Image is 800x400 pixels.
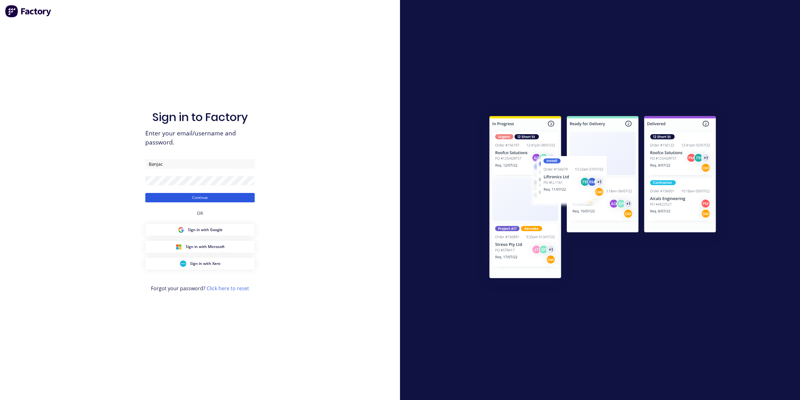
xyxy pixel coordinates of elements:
img: Microsoft Sign in [176,244,182,250]
img: Sign in [476,104,730,293]
h1: Sign in to Factory [152,110,248,124]
button: Google Sign inSign in with Google [145,224,255,236]
button: Microsoft Sign inSign in with Microsoft [145,241,255,253]
input: Email/Username [145,159,255,169]
span: Sign in with Google [188,227,222,233]
a: Click here to reset [207,285,249,292]
button: Xero Sign inSign in with Xero [145,258,255,270]
span: Forgot your password? [151,285,249,292]
span: Sign in with Xero [190,261,220,266]
img: Xero Sign in [180,261,186,267]
span: Enter your email/username and password. [145,129,255,147]
div: OR [197,202,203,224]
button: Continue [145,193,255,202]
img: Factory [5,5,52,18]
img: Google Sign in [178,227,184,233]
span: Sign in with Microsoft [186,244,225,250]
